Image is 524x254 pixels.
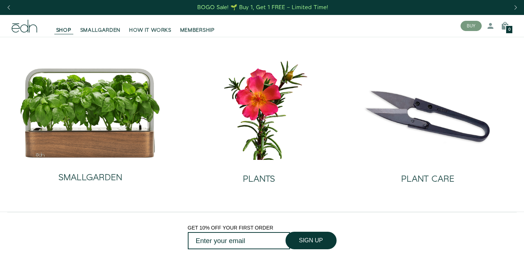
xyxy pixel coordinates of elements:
button: SIGN UP [286,232,337,249]
a: SMALLGARDEN [20,158,161,188]
input: Enter your email [188,232,290,249]
span: SMALLGARDEN [80,27,121,34]
a: PLANT CARE [349,160,506,190]
a: PLANTS [181,160,338,190]
span: 0 [508,28,511,32]
span: MEMBERSHIP [180,27,215,34]
a: SHOP [52,18,76,34]
a: BOGO Sale! 🌱 Buy 1, Get 1 FREE – Limited Time! [197,2,329,13]
div: BOGO Sale! 🌱 Buy 1, Get 1 FREE – Limited Time! [197,4,328,11]
a: MEMBERSHIP [176,18,219,34]
h2: PLANT CARE [401,174,454,184]
iframe: Opens a widget where you can find more information [467,232,517,250]
a: SMALLGARDEN [76,18,125,34]
span: HOW IT WORKS [129,27,171,34]
button: BUY [461,21,482,31]
span: SHOP [56,27,71,34]
h2: SMALLGARDEN [58,173,122,182]
a: HOW IT WORKS [125,18,175,34]
span: GET 10% OFF YOUR FIRST ORDER [188,225,273,231]
h2: PLANTS [243,174,275,184]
